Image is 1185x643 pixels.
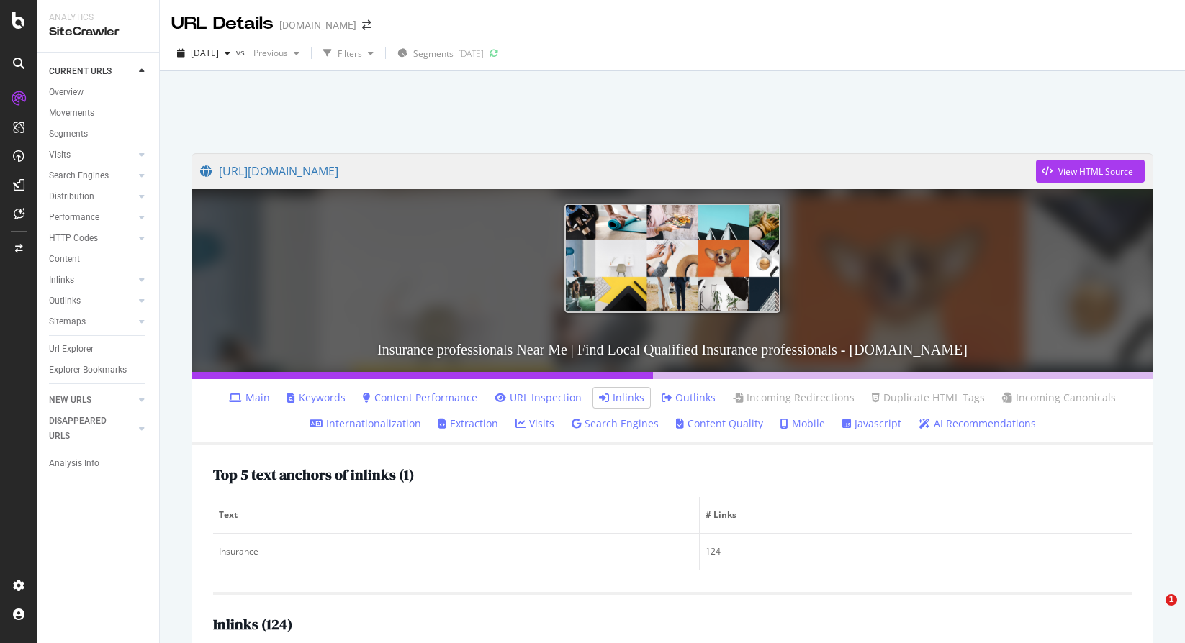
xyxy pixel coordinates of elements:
[49,168,135,183] a: Search Engines
[49,168,109,183] div: Search Engines
[706,545,1126,558] div: 124
[49,252,149,267] a: Content
[842,416,901,431] a: Javascript
[317,42,379,65] button: Filters
[49,414,122,444] div: DISAPPEARED URLS
[49,456,149,471] a: Analysis Info
[919,416,1036,431] a: AI Recommendations
[872,391,985,405] a: Duplicate HTML Tags
[49,127,88,142] div: Segments
[219,509,690,521] span: Text
[49,147,71,163] div: Visits
[236,46,248,58] span: vs
[49,273,135,288] a: Inlinks
[495,391,582,405] a: URL Inspection
[49,24,148,40] div: SiteCrawler
[49,342,94,357] div: Url Explorer
[49,210,99,225] div: Performance
[458,47,484,60] div: [DATE]
[49,231,135,246] a: HTTP Codes
[49,127,149,142] a: Segments
[49,362,127,378] div: Explorer Bookmarks
[49,273,74,288] div: Inlinks
[1166,594,1177,606] span: 1
[49,106,94,121] div: Movements
[1136,594,1171,629] iframe: Intercom live chat
[49,314,86,329] div: Sitemaps
[200,153,1036,189] a: [URL][DOMAIN_NAME]
[49,314,135,329] a: Sitemaps
[413,47,454,60] span: Segments
[49,147,135,163] a: Visits
[49,456,99,471] div: Analysis Info
[564,204,780,313] img: Insurance professionals Near Me | Find Local Qualified Insurance professionals - Bark.com
[213,467,414,483] h2: Top 5 text anchors of inlinks ( 1 )
[572,416,659,431] a: Search Engines
[676,416,763,431] a: Content Quality
[49,293,81,309] div: Outlinks
[192,327,1153,372] h3: Insurance professionals Near Me | Find Local Qualified Insurance professionals - [DOMAIN_NAME]
[49,189,94,204] div: Distribution
[248,47,288,59] span: Previous
[248,42,305,65] button: Previous
[49,414,135,444] a: DISAPPEARED URLS
[392,42,490,65] button: Segments[DATE]
[310,416,421,431] a: Internationalization
[438,416,498,431] a: Extraction
[171,12,274,36] div: URL Details
[1058,165,1133,178] div: View HTML Source
[49,342,149,357] a: Url Explorer
[733,391,855,405] a: Incoming Redirections
[49,210,135,225] a: Performance
[49,393,91,408] div: NEW URLS
[229,391,270,405] a: Main
[706,509,1122,521] span: # Links
[49,85,84,100] div: Overview
[49,106,149,121] a: Movements
[1036,160,1145,183] button: View HTML Source
[49,231,98,246] div: HTTP Codes
[1002,391,1116,405] a: Incoming Canonicals
[219,545,693,558] div: Insurance
[49,85,149,100] a: Overview
[49,12,148,24] div: Analytics
[49,393,135,408] a: NEW URLS
[49,64,135,79] a: CURRENT URLS
[49,189,135,204] a: Distribution
[49,293,135,309] a: Outlinks
[363,391,477,405] a: Content Performance
[662,391,716,405] a: Outlinks
[515,416,554,431] a: Visits
[49,64,112,79] div: CURRENT URLS
[362,20,371,30] div: arrow-right-arrow-left
[191,47,219,59] span: 2025 Oct. 2nd
[780,416,825,431] a: Mobile
[287,391,346,405] a: Keywords
[49,362,149,378] a: Explorer Bookmarks
[338,47,362,60] div: Filters
[213,616,292,632] h2: Inlinks ( 124 )
[171,42,236,65] button: [DATE]
[279,18,356,32] div: [DOMAIN_NAME]
[599,391,644,405] a: Inlinks
[49,252,80,267] div: Content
